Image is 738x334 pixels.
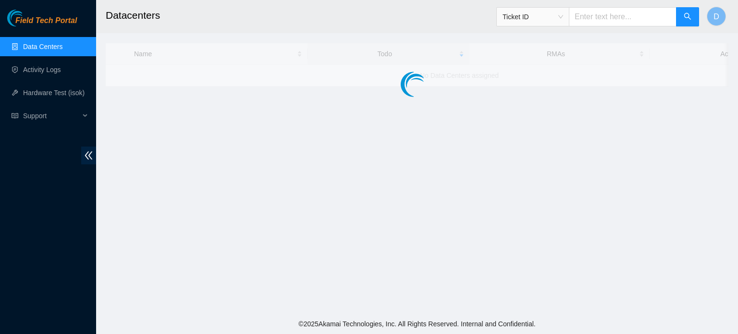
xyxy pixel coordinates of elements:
[569,7,676,26] input: Enter text here...
[713,11,719,23] span: D
[684,12,691,22] span: search
[7,17,77,30] a: Akamai TechnologiesField Tech Portal
[707,7,726,26] button: D
[23,43,62,50] a: Data Centers
[676,7,699,26] button: search
[7,10,49,26] img: Akamai Technologies
[23,66,61,74] a: Activity Logs
[81,147,96,164] span: double-left
[503,10,563,24] span: Ticket ID
[12,112,18,119] span: read
[96,314,738,334] footer: © 2025 Akamai Technologies, Inc. All Rights Reserved. Internal and Confidential.
[15,16,77,25] span: Field Tech Portal
[23,89,85,97] a: Hardware Test (isok)
[23,106,80,125] span: Support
